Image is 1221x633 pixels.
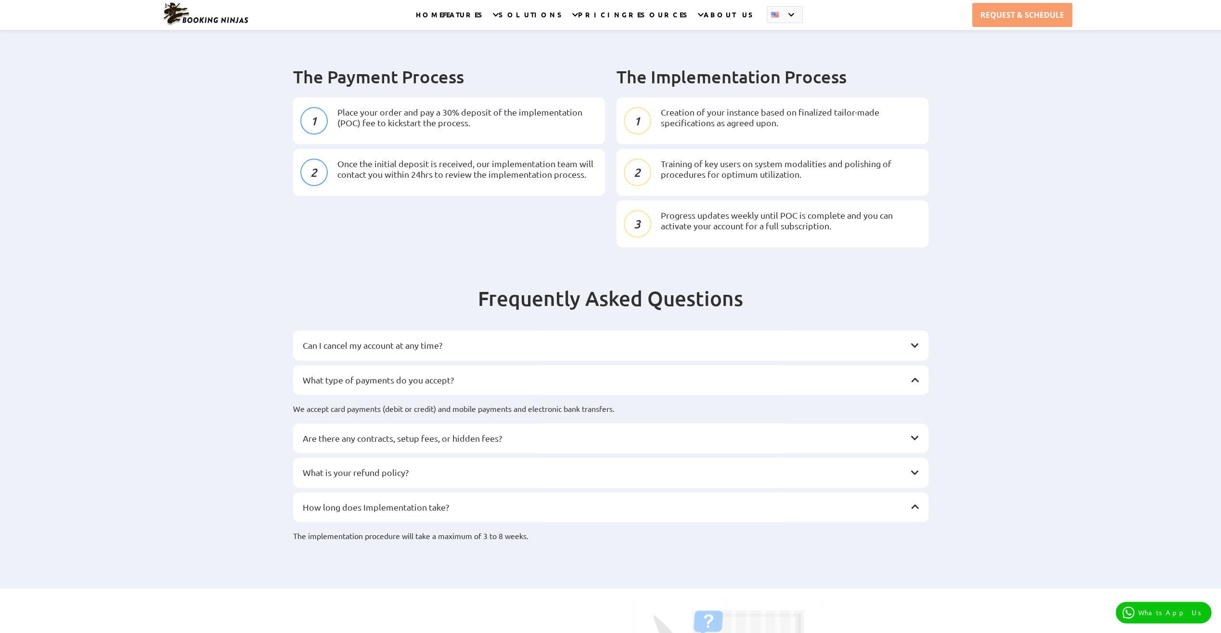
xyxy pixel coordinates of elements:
[303,502,909,513] h3: How long does Implementation take?
[661,210,921,231] p: Progress updates weekly until POC is complete and you can activate your account for a full subscr...
[416,10,443,30] a: HOME
[661,158,921,179] p: Training of key users on system modalities and polishing of procedures for optimum utilization.
[499,10,566,30] a: SOLUTIONS
[1116,602,1211,623] a: WhatsApp Us
[303,340,909,351] h3: Can I cancel my account at any time?
[293,404,928,418] p: We accept card payments (debit or credit) and mobile payments and electronic bank transfers.
[578,10,629,30] a: PRICING
[337,107,598,128] p: Place your order and pay a 30% deposit of the implementation (POC) fee to kickstart the process.
[661,107,921,128] p: Creation of your instance based on finalized tailor-made specifications as agreed upon.
[293,286,928,330] h2: Frequently Asked Questions
[443,10,487,30] a: FEATURES
[629,10,692,30] a: RESOURCES
[293,531,928,545] p: The implementation procedure will take a maximum of 3 to 8 weeks.
[303,467,909,478] h3: What is your refund policy?
[303,433,909,444] h3: Are there any contracts, setup fees, or hidden fees?
[972,3,1072,27] a: REQUEST & SCHEDULE
[337,158,598,179] p: Once the initial deposit is received, our implementation team will contact you within 24hrs to re...
[303,375,909,385] h3: What type of payments do you accept?
[1138,608,1205,617] p: WhatsApp Us
[162,2,249,26] img: Booking Ninjas Logo
[704,10,757,30] a: ABOUT US
[293,66,605,88] h2: The Payment Process
[617,66,928,88] h2: The Implementation Process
